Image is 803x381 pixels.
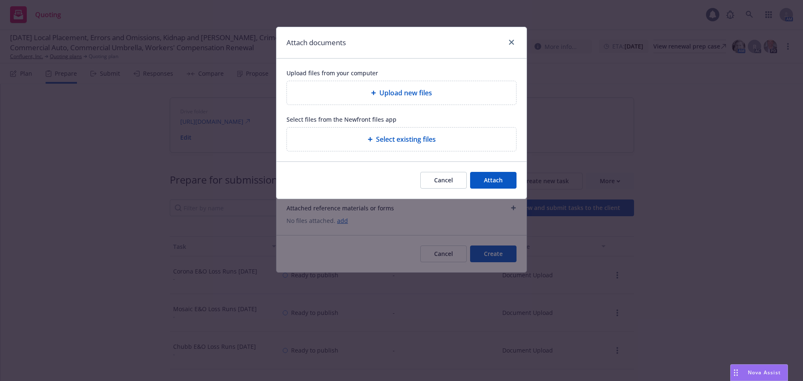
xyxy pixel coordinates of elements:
div: Drag to move [731,365,741,381]
div: Upload new files [286,81,517,105]
h1: Attach documents [286,37,346,48]
span: Select existing files [376,134,436,144]
span: Upload new files [379,88,432,98]
button: Attach [470,172,517,189]
span: Cancel [434,176,453,184]
span: Upload files from your computer [286,69,517,77]
span: Select files from the Newfront files app [286,115,517,124]
button: Cancel [420,172,467,189]
button: Nova Assist [730,364,788,381]
a: close [506,37,517,47]
span: Nova Assist [748,369,781,376]
div: Select existing files [286,127,517,151]
span: Attach [484,176,503,184]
